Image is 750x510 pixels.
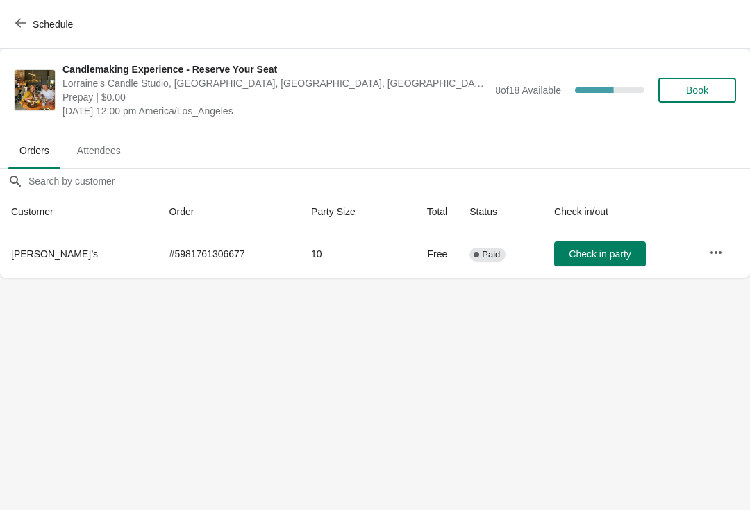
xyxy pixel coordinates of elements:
[458,194,543,230] th: Status
[482,249,500,260] span: Paid
[62,90,488,104] span: Prepay | $0.00
[686,85,708,96] span: Book
[28,169,750,194] input: Search by customer
[397,230,458,278] td: Free
[11,248,98,260] span: [PERSON_NAME]’s
[543,194,698,230] th: Check in/out
[569,248,631,260] span: Check in party
[66,138,132,163] span: Attendees
[495,85,561,96] span: 8 of 18 Available
[15,70,55,110] img: Candlemaking Experience - Reserve Your Seat
[300,194,397,230] th: Party Size
[397,194,458,230] th: Total
[158,194,300,230] th: Order
[554,241,646,266] button: Check in party
[62,62,488,76] span: Candlemaking Experience - Reserve Your Seat
[300,230,397,278] td: 10
[658,78,736,103] button: Book
[62,104,488,118] span: [DATE] 12:00 pm America/Los_Angeles
[8,138,60,163] span: Orders
[7,12,84,37] button: Schedule
[33,19,73,30] span: Schedule
[62,76,488,90] span: Lorraine's Candle Studio, [GEOGRAPHIC_DATA], [GEOGRAPHIC_DATA], [GEOGRAPHIC_DATA], [GEOGRAPHIC_DATA]
[158,230,300,278] td: # 5981761306677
